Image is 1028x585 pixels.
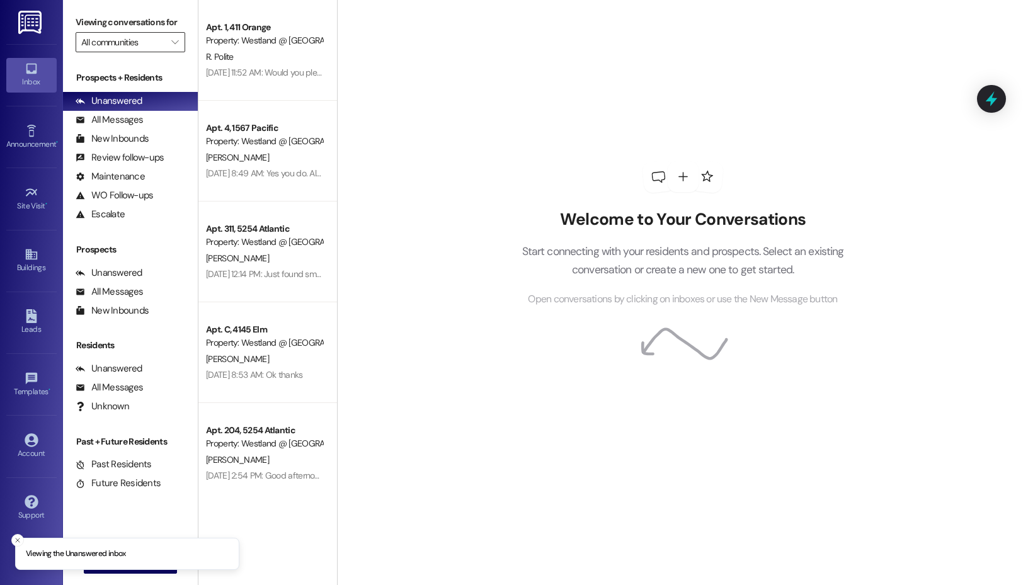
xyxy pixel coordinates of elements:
a: Account [6,429,57,463]
a: Inbox [6,58,57,92]
div: Property: Westland @ [GEOGRAPHIC_DATA] (3283) [206,236,323,249]
div: Unanswered [76,94,142,108]
div: Unanswered [76,362,142,375]
div: All Messages [76,113,143,127]
p: Viewing the Unanswered inbox [26,548,126,560]
span: • [49,385,50,394]
div: [DATE] 11:52 AM: Would you please take $55 off of next month"s rent because I had no choice but t... [206,67,901,78]
p: Start connecting with your residents and prospects. Select an existing conversation or create a n... [503,242,863,278]
div: Prospects [63,243,198,256]
span: [PERSON_NAME] [206,152,269,163]
div: New Inbounds [76,304,149,317]
div: Property: Westland @ [GEOGRAPHIC_DATA] (3283) [206,437,323,450]
span: [PERSON_NAME] [206,353,269,365]
div: Apt. 311, 5254 Atlantic [206,222,323,236]
button: Close toast [11,534,24,547]
div: [DATE] 8:53 AM: Ok thanks [206,369,303,380]
div: Apt. 204, 5254 Atlantic [206,424,323,437]
a: Buildings [6,244,57,278]
div: Property: Westland @ [GEOGRAPHIC_DATA] (3360) [206,34,323,47]
a: Templates • [6,368,57,402]
div: Future Residents [76,477,161,490]
div: Maintenance [76,170,145,183]
div: Residents [63,339,198,352]
div: Past Residents [76,458,152,471]
div: Review follow-ups [76,151,164,164]
a: Site Visit • [6,182,57,216]
input: All communities [81,32,165,52]
span: Open conversations by clicking on inboxes or use the New Message button [528,292,837,307]
img: ResiDesk Logo [18,11,44,34]
div: Unknown [76,400,129,413]
span: [PERSON_NAME] [206,454,269,465]
div: Property: Westland @ [GEOGRAPHIC_DATA] (3389) [206,336,323,349]
div: Unanswered [76,266,142,280]
div: [DATE] 8:49 AM: Yes you do. Also I sent you a text about me getting a reminder of my rent payment... [206,168,874,179]
div: Apt. C, 4145 Elm [206,323,323,336]
div: Property: Westland @ [GEOGRAPHIC_DATA] (3297) [206,135,323,148]
label: Viewing conversations for [76,13,185,32]
div: Prospects + Residents [63,71,198,84]
i:  [171,37,178,47]
span: R. Polite [206,51,234,62]
span: • [56,138,58,147]
div: [DATE] 12:14 PM: Just found small/flat Fed ex package behind mailboxes on ground...for 109/i put ... [206,268,696,280]
h2: Welcome to Your Conversations [503,210,863,230]
div: Escalate [76,208,125,221]
div: All Messages [76,381,143,394]
div: Apt. 4, 1567 Pacific [206,122,323,135]
span: [PERSON_NAME] [206,253,269,264]
div: New Inbounds [76,132,149,145]
div: Past + Future Residents [63,435,198,448]
div: WO Follow-ups [76,189,153,202]
span: • [45,200,47,208]
div: All Messages [76,285,143,298]
a: Support [6,491,57,525]
div: Apt. 1, 411 Orange [206,21,323,34]
a: Leads [6,305,57,339]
